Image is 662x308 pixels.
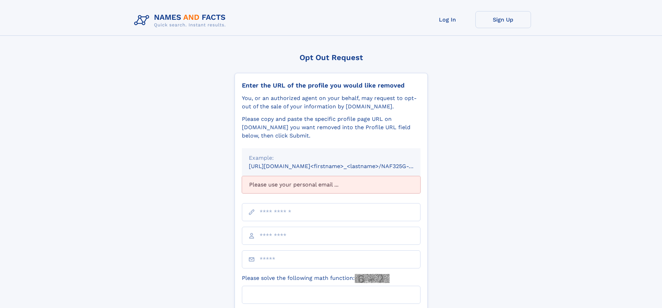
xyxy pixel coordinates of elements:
a: Log In [420,11,475,28]
label: Please solve the following math function: [242,274,390,283]
small: [URL][DOMAIN_NAME]<firstname>_<lastname>/NAF325G-xxxxxxxx [249,163,434,169]
div: Please use your personal email ... [242,176,420,193]
div: Opt Out Request [235,53,428,62]
div: Enter the URL of the profile you would like removed [242,82,420,89]
img: Logo Names and Facts [131,11,231,30]
div: You, or an authorized agent on your behalf, may request to opt-out of the sale of your informatio... [242,94,420,111]
a: Sign Up [475,11,531,28]
div: Example: [249,154,414,162]
div: Please copy and paste the specific profile page URL on [DOMAIN_NAME] you want removed into the Pr... [242,115,420,140]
